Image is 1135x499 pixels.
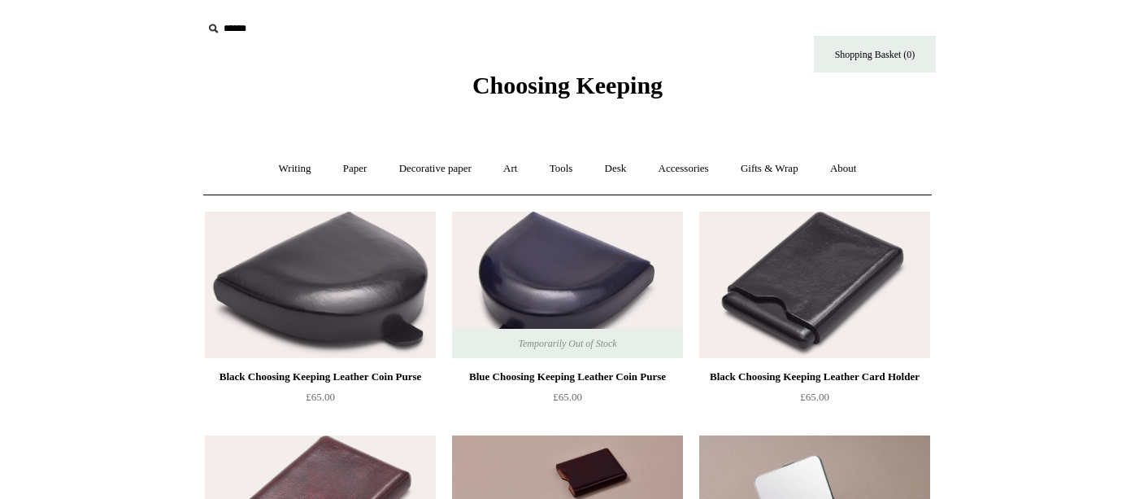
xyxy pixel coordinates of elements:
[699,367,930,434] a: Black Choosing Keeping Leather Card Holder £65.00
[815,147,872,190] a: About
[205,367,436,434] a: Black Choosing Keeping Leather Coin Purse £65.00
[205,212,436,358] a: Black Choosing Keeping Leather Coin Purse Black Choosing Keeping Leather Coin Purse
[205,212,436,358] img: Black Choosing Keeping Leather Coin Purse
[553,391,582,403] span: £65.00
[489,147,532,190] a: Art
[726,147,813,190] a: Gifts & Wrap
[699,212,930,358] a: Black Choosing Keeping Leather Card Holder Black Choosing Keeping Leather Card Holder
[644,147,724,190] a: Accessories
[502,329,633,358] span: Temporarily Out of Stock
[590,147,641,190] a: Desk
[452,212,683,358] img: Blue Choosing Keeping Leather Coin Purse
[209,367,432,387] div: Black Choosing Keeping Leather Coin Purse
[814,36,936,72] a: Shopping Basket (0)
[264,147,326,190] a: Writing
[535,147,588,190] a: Tools
[328,147,382,190] a: Paper
[385,147,486,190] a: Decorative paper
[306,391,335,403] span: £65.00
[452,367,683,434] a: Blue Choosing Keeping Leather Coin Purse £65.00
[456,367,679,387] div: Blue Choosing Keeping Leather Coin Purse
[703,367,926,387] div: Black Choosing Keeping Leather Card Holder
[452,212,683,358] a: Blue Choosing Keeping Leather Coin Purse Blue Choosing Keeping Leather Coin Purse Temporarily Out...
[800,391,829,403] span: £65.00
[699,212,930,358] img: Black Choosing Keeping Leather Card Holder
[472,72,663,98] span: Choosing Keeping
[472,85,663,96] a: Choosing Keeping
